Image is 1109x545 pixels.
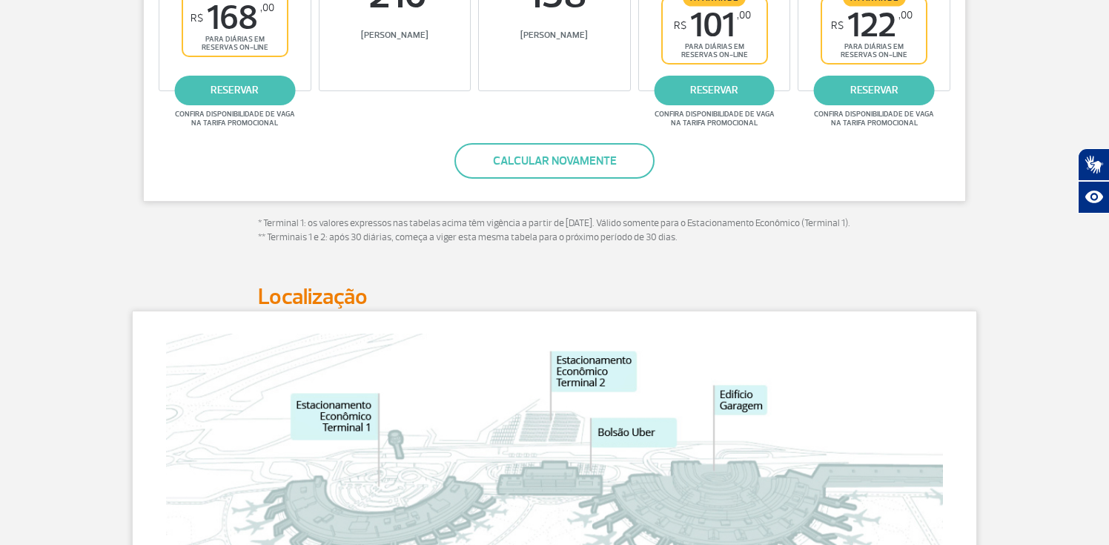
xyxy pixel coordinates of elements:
span: para diárias em reservas on-line [835,42,913,59]
a: reservar [814,76,935,105]
h2: Localização [258,283,851,311]
span: [PERSON_NAME] [483,30,626,41]
sup: ,00 [898,9,913,22]
div: Plugin de acessibilidade da Hand Talk. [1078,148,1109,214]
a: reservar [174,76,295,105]
button: Abrir tradutor de língua de sinais. [1078,148,1109,181]
span: para diárias em reservas on-line [196,35,274,52]
span: 101 [674,9,751,42]
p: * Terminal 1: os valores expressos nas tabelas acima têm vigência a partir de [DATE]. Válido some... [258,217,851,245]
span: [PERSON_NAME] [323,30,467,41]
span: 122 [831,9,913,42]
sup: ,00 [260,1,274,14]
span: Confira disponibilidade de vaga na tarifa promocional [173,110,297,128]
button: Abrir recursos assistivos. [1078,181,1109,214]
span: para diárias em reservas on-line [675,42,754,59]
button: Calcular novamente [454,143,655,179]
a: reservar [654,76,775,105]
span: 168 [191,1,274,35]
sup: ,00 [737,9,751,22]
sup: R$ [674,19,686,32]
span: Confira disponibilidade de vaga na tarifa promocional [652,110,777,128]
sup: R$ [831,19,844,32]
span: Confira disponibilidade de vaga na tarifa promocional [812,110,936,128]
sup: R$ [191,12,203,24]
